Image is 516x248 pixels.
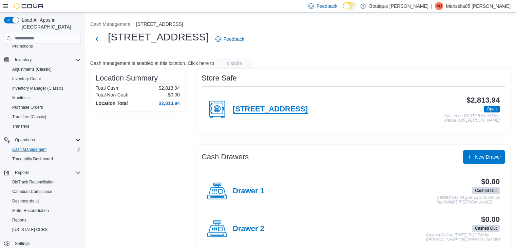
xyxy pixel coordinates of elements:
button: Inventory [1,55,83,65]
span: Transfers (Classic) [9,113,81,121]
span: Promotions [9,42,81,50]
a: Inventory Manager (Classic) [9,84,66,92]
span: Adjustments (Classic) [12,67,52,72]
h3: $2,813.94 [466,96,500,104]
span: Promotions [12,43,33,49]
span: Dashboards [12,198,39,204]
p: Cashed Out on [DATE] 5:13 PM by [PERSON_NAME] 09 [PERSON_NAME] [426,233,500,242]
span: Canadian Compliance [12,189,52,194]
span: Cashed Out [475,188,497,194]
a: Metrc Reconciliation [9,207,52,215]
span: Inventory [15,57,32,63]
span: Inventory Count [9,75,81,83]
button: Inventory [12,56,34,64]
button: Inventory Count [7,74,83,84]
button: Cash Management [90,21,130,27]
p: Cash management is enabled at this location. Click here to [90,60,214,66]
input: Dark Mode [343,2,357,10]
span: New Drawer [475,154,501,160]
button: Next [90,32,104,46]
span: Manifests [12,95,30,101]
span: Transfers [9,122,81,130]
button: Manifests [7,93,83,103]
span: BioTrack Reconciliation [9,178,81,186]
button: Promotions [7,41,83,51]
a: Traceabilty Dashboard [9,155,56,163]
a: Adjustments (Classic) [9,65,54,73]
span: Transfers (Classic) [12,114,46,120]
span: Open [487,106,497,112]
span: Metrc Reconciliation [9,207,81,215]
a: Feedback [213,32,247,46]
span: [US_STATE] CCRS [12,227,47,232]
h6: Total Non-Cash [96,92,129,98]
button: Canadian Compliance [7,187,83,196]
span: Inventory Count [12,76,41,82]
span: Traceabilty Dashboard [9,155,81,163]
a: BioTrack Reconciliation [9,178,57,186]
p: $0.00 [168,92,180,98]
a: Canadian Compliance [9,188,55,196]
span: Cashed Out [472,225,500,232]
div: Marisella05 Jacquez [435,2,443,10]
button: [US_STATE] CCRS [7,225,83,234]
nav: An example of EuiBreadcrumbs [90,21,511,29]
span: Settings [15,241,30,246]
h6: Total Cash [96,85,118,91]
h4: $2,813.94 [159,101,180,106]
a: Reports [9,216,29,224]
span: Metrc Reconciliation [12,208,49,213]
span: Reports [12,217,26,223]
h3: Cash Drawers [202,153,249,161]
a: Dashboards [7,196,83,206]
button: Inventory Manager (Classic) [7,84,83,93]
p: Boutique [PERSON_NAME] [369,2,428,10]
span: disable [227,60,242,67]
span: Reports [15,170,29,175]
button: Reports [12,169,32,177]
h3: $0.00 [481,178,500,186]
span: Cashed Out [472,187,500,194]
span: Reports [9,216,81,224]
h4: Drawer 1 [233,187,264,196]
button: Operations [12,136,38,144]
span: Reports [12,169,81,177]
a: Purchase Orders [9,103,46,111]
span: Dashboards [9,197,81,205]
h3: Store Safe [202,74,237,82]
button: Operations [1,135,83,145]
span: Inventory Manager (Classic) [12,86,63,91]
h1: [STREET_ADDRESS] [108,30,209,44]
button: [STREET_ADDRESS] [136,21,183,27]
button: New Drawer [463,150,505,164]
span: Transfers [12,124,29,129]
h3: $0.00 [481,215,500,224]
span: Purchase Orders [12,105,43,110]
span: Cash Management [9,145,81,154]
h3: Location Summary [96,74,158,82]
span: Feedback [224,36,244,42]
img: Cova [14,3,44,10]
button: Cash Management [7,145,83,154]
a: Transfers (Classic) [9,113,49,121]
span: Cashed Out [475,225,497,231]
button: BioTrack Reconciliation [7,177,83,187]
button: Purchase Orders [7,103,83,112]
a: Promotions [9,42,36,50]
button: disable [215,58,253,69]
span: Adjustments (Classic) [9,65,81,73]
button: Metrc Reconciliation [7,206,83,215]
p: | [431,2,433,10]
a: Inventory Count [9,75,44,83]
h4: Drawer 2 [233,225,264,233]
p: Marisella05 [PERSON_NAME] [446,2,511,10]
span: Traceabilty Dashboard [12,156,53,162]
a: Transfers [9,122,32,130]
span: Inventory [12,56,81,64]
p: $2,813.94 [159,85,180,91]
a: Settings [12,240,32,248]
span: Inventory Manager (Classic) [9,84,81,92]
button: Reports [1,168,83,177]
a: Manifests [9,94,32,102]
